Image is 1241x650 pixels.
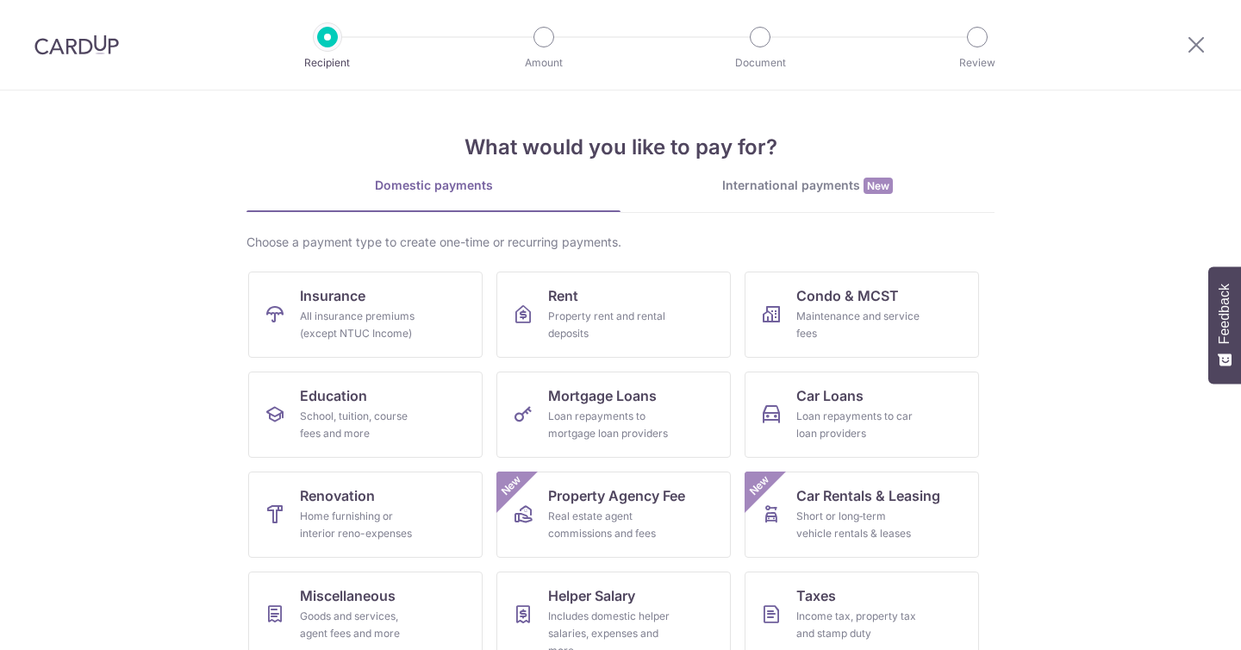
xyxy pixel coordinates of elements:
[548,585,635,606] span: Helper Salary
[246,177,620,194] div: Domestic payments
[620,177,995,195] div: International payments
[696,54,824,72] p: Document
[796,408,920,442] div: Loan repayments to car loan providers
[496,372,731,458] a: Mortgage LoansLoan repayments to mortgage loan providers
[300,508,424,542] div: Home furnishing or interior reno-expenses
[34,34,119,55] img: CardUp
[496,472,731,558] a: Property Agency FeeReal estate agent commissions and feesNew
[300,385,367,406] span: Education
[548,408,672,442] div: Loan repayments to mortgage loan providers
[745,472,979,558] a: Car Rentals & LeasingShort or long‑term vehicle rentals & leasesNew
[745,472,774,500] span: New
[548,485,685,506] span: Property Agency Fee
[300,285,365,306] span: Insurance
[264,54,391,72] p: Recipient
[1217,284,1232,344] span: Feedback
[796,585,836,606] span: Taxes
[300,408,424,442] div: School, tuition, course fees and more
[548,508,672,542] div: Real estate agent commissions and fees
[745,272,979,358] a: Condo & MCSTMaintenance and service fees
[548,385,657,406] span: Mortgage Loans
[796,485,940,506] span: Car Rentals & Leasing
[248,272,483,358] a: InsuranceAll insurance premiums (except NTUC Income)
[796,508,920,542] div: Short or long‑term vehicle rentals & leases
[796,308,920,342] div: Maintenance and service fees
[248,372,483,458] a: EducationSchool, tuition, course fees and more
[246,234,995,251] div: Choose a payment type to create one-time or recurring payments.
[864,178,893,194] span: New
[497,472,526,500] span: New
[548,285,578,306] span: Rent
[796,385,864,406] span: Car Loans
[300,485,375,506] span: Renovation
[1208,266,1241,384] button: Feedback - Show survey
[496,272,731,358] a: RentProperty rent and rental deposits
[796,285,899,306] span: Condo & MCST
[548,308,672,342] div: Property rent and rental deposits
[1130,598,1224,641] iframe: Opens a widget where you can find more information
[248,472,483,558] a: RenovationHome furnishing or interior reno-expenses
[246,132,995,163] h4: What would you like to pay for?
[300,585,396,606] span: Miscellaneous
[914,54,1041,72] p: Review
[796,608,920,642] div: Income tax, property tax and stamp duty
[480,54,608,72] p: Amount
[300,608,424,642] div: Goods and services, agent fees and more
[745,372,979,458] a: Car LoansLoan repayments to car loan providers
[300,308,424,342] div: All insurance premiums (except NTUC Income)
